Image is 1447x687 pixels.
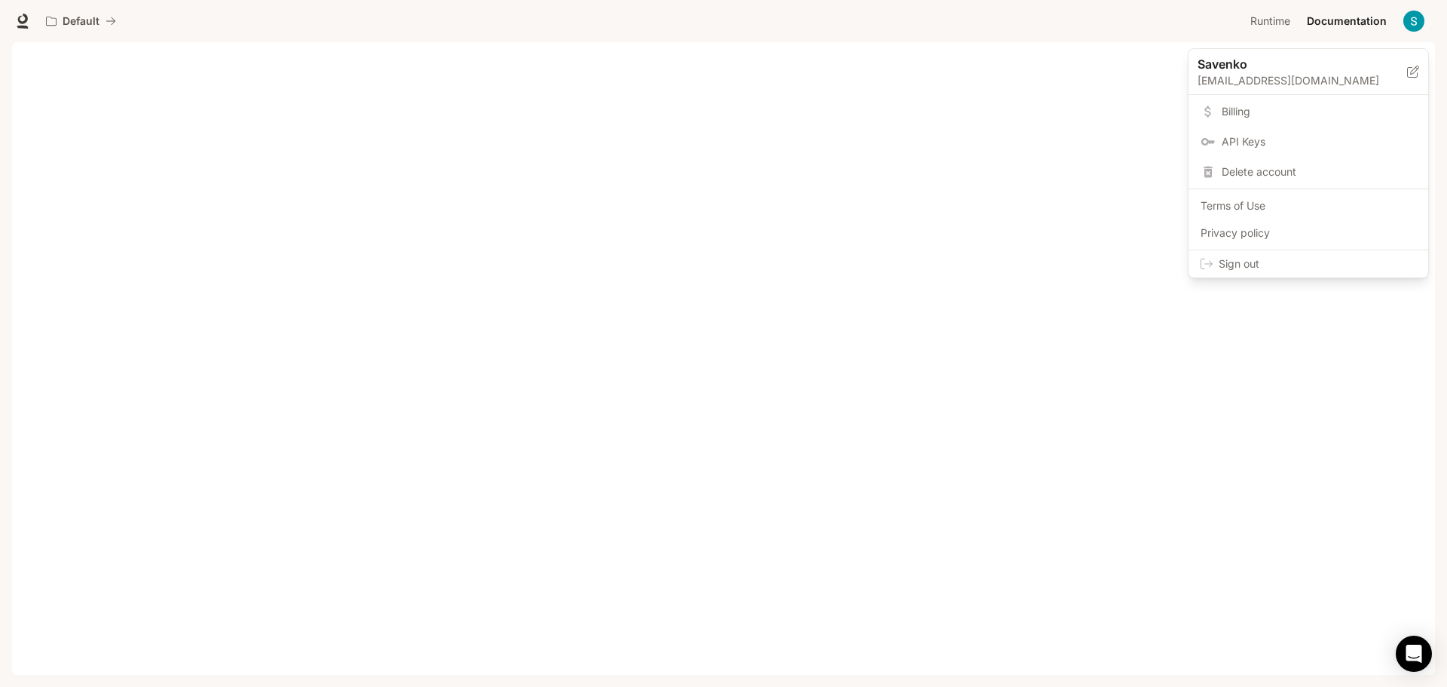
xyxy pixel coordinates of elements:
[1222,104,1416,119] span: Billing
[1222,164,1416,179] span: Delete account
[1192,192,1425,219] a: Terms of Use
[1201,225,1416,241] span: Privacy policy
[1188,49,1428,95] div: Savenko[EMAIL_ADDRESS][DOMAIN_NAME]
[1192,158,1425,186] div: Delete account
[1188,250,1428,278] div: Sign out
[1201,198,1416,213] span: Terms of Use
[1192,219,1425,247] a: Privacy policy
[1219,256,1416,271] span: Sign out
[1192,128,1425,155] a: API Keys
[1198,73,1407,88] p: [EMAIL_ADDRESS][DOMAIN_NAME]
[1222,134,1416,149] span: API Keys
[1198,55,1383,73] p: Savenko
[1192,98,1425,125] a: Billing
